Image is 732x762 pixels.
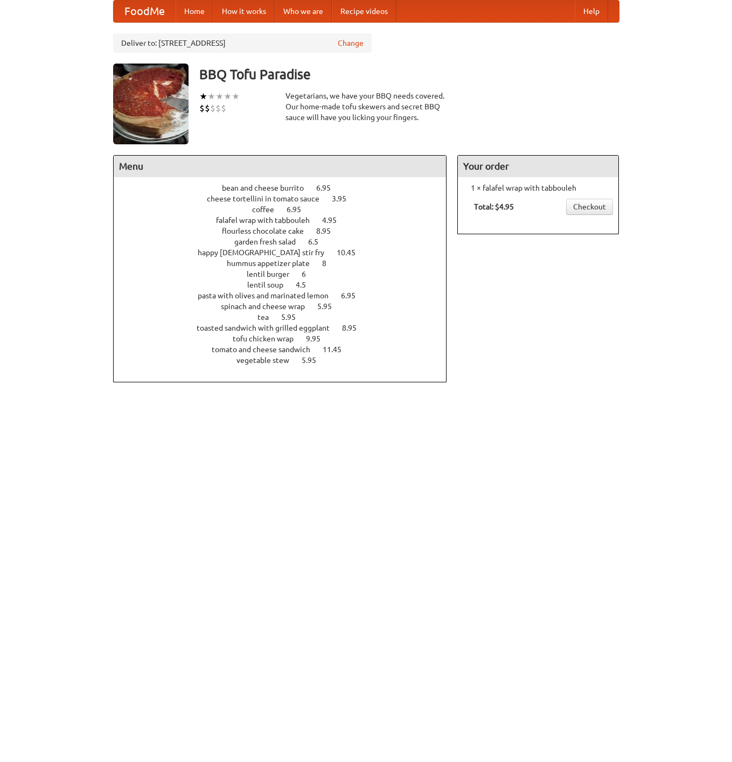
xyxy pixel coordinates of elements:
[222,184,315,192] span: bean and cheese burrito
[216,216,320,225] span: falafel wrap with tabbouleh
[199,64,619,85] h3: BBQ Tofu Paradise
[341,291,366,300] span: 6.95
[199,102,205,114] li: $
[332,1,396,22] a: Recipe videos
[233,334,340,343] a: tofu chicken wrap 9.95
[212,345,321,354] span: tomato and cheese sandwich
[247,270,326,278] a: lentil burger 6
[308,237,329,246] span: 6.5
[222,227,315,235] span: flourless chocolate cake
[114,1,176,22] a: FoodMe
[212,345,361,354] a: tomato and cheese sandwich 11.45
[221,302,352,311] a: spinach and cheese wrap 5.95
[275,1,332,22] a: Who we are
[114,156,447,177] h4: Menu
[296,281,317,289] span: 4.5
[207,90,215,102] li: ★
[247,270,300,278] span: lentil burger
[302,270,317,278] span: 6
[198,291,339,300] span: pasta with olives and marinated lemon
[207,194,366,203] a: cheese tortellini in tomato sauce 3.95
[474,202,514,211] b: Total: $4.95
[247,281,326,289] a: lentil soup 4.5
[197,324,340,332] span: toasted sandwich with grilled eggplant
[322,259,337,268] span: 8
[210,102,215,114] li: $
[337,248,366,257] span: 10.45
[463,183,613,193] li: 1 × falafel wrap with tabbouleh
[323,345,352,354] span: 11.45
[113,33,372,53] div: Deliver to: [STREET_ADDRESS]
[234,237,306,246] span: garden fresh salad
[317,302,343,311] span: 5.95
[257,313,280,321] span: tea
[322,216,347,225] span: 4.95
[236,356,300,365] span: vegetable stew
[316,227,341,235] span: 8.95
[233,334,304,343] span: tofu chicken wrap
[575,1,608,22] a: Help
[252,205,285,214] span: coffee
[221,102,226,114] li: $
[215,102,221,114] li: $
[176,1,213,22] a: Home
[338,38,364,48] a: Change
[285,90,447,123] div: Vegetarians, we have your BBQ needs covered. Our home-made tofu skewers and secret BBQ sauce will...
[281,313,306,321] span: 5.95
[332,194,357,203] span: 3.95
[113,64,189,144] img: angular.jpg
[458,156,618,177] h4: Your order
[222,184,351,192] a: bean and cheese burrito 6.95
[227,259,320,268] span: hummus appetizer plate
[227,259,346,268] a: hummus appetizer plate 8
[198,248,335,257] span: happy [DEMOGRAPHIC_DATA] stir fry
[222,227,351,235] a: flourless chocolate cake 8.95
[252,205,321,214] a: coffee 6.95
[247,281,294,289] span: lentil soup
[232,90,240,102] li: ★
[207,194,330,203] span: cheese tortellini in tomato sauce
[213,1,275,22] a: How it works
[205,102,210,114] li: $
[316,184,341,192] span: 6.95
[198,291,375,300] a: pasta with olives and marinated lemon 6.95
[257,313,316,321] a: tea 5.95
[234,237,338,246] a: garden fresh salad 6.5
[287,205,312,214] span: 6.95
[342,324,367,332] span: 8.95
[197,324,377,332] a: toasted sandwich with grilled eggplant 8.95
[224,90,232,102] li: ★
[216,216,357,225] a: falafel wrap with tabbouleh 4.95
[215,90,224,102] li: ★
[236,356,336,365] a: vegetable stew 5.95
[199,90,207,102] li: ★
[306,334,331,343] span: 9.95
[221,302,316,311] span: spinach and cheese wrap
[302,356,327,365] span: 5.95
[566,199,613,215] a: Checkout
[198,248,375,257] a: happy [DEMOGRAPHIC_DATA] stir fry 10.45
